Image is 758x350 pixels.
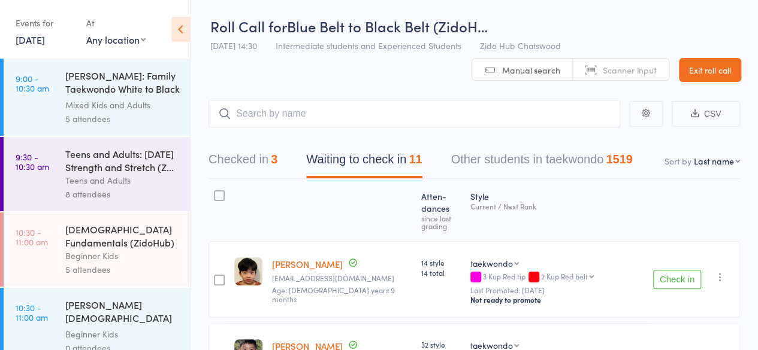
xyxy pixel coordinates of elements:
[502,64,560,76] span: Manual search
[210,39,257,51] span: [DATE] 14:30
[271,153,277,166] div: 3
[653,270,701,289] button: Check in
[480,39,561,51] span: Zido Hub Chatswood
[416,184,466,236] div: Atten­dances
[421,339,461,349] span: 32 style
[421,257,461,267] span: 14 style
[409,153,422,166] div: 11
[421,267,461,278] span: 14 total
[276,39,461,51] span: Intermediate students and Experienced Students
[679,58,741,82] a: Exit roll call
[65,112,180,126] div: 5 attendees
[603,64,657,76] span: Scanner input
[606,153,633,166] div: 1519
[65,174,180,187] div: Teens and Adults
[672,101,740,127] button: CSV
[470,272,644,282] div: 3 Kup Red tip
[65,298,180,327] div: [PERSON_NAME] [DEMOGRAPHIC_DATA] Fundamentals
[210,16,287,36] span: Roll Call for
[421,214,461,230] div: since last grading
[470,202,644,210] div: Current / Next Rank
[272,274,412,282] small: Punlau@gmail.com
[470,295,644,305] div: Not ready to promote
[451,147,633,178] button: Other students in taekwondo1519
[86,33,146,46] div: Any location
[4,137,190,211] a: 9:30 -10:30 amTeens and Adults: [DATE] Strength and Stretch (Z...Teens and Adults8 attendees
[65,263,180,276] div: 5 attendees
[65,327,180,341] div: Beginner Kids
[306,147,422,178] button: Waiting to check in11
[665,155,691,167] label: Sort by
[65,98,180,112] div: Mixed Kids and Adults
[65,187,180,201] div: 8 attendees
[16,33,45,46] a: [DATE]
[65,147,180,174] div: Teens and Adults: [DATE] Strength and Stretch (Z...
[272,285,395,303] span: Age: [DEMOGRAPHIC_DATA] years 9 months
[694,155,734,167] div: Last name
[4,212,190,287] a: 10:30 -11:00 am[DEMOGRAPHIC_DATA] Fundamentals (ZidoHub)Beginner Kids5 attendees
[209,100,620,127] input: Search by name
[65,249,180,263] div: Beginner Kids
[470,286,644,294] small: Last Promoted: [DATE]
[234,257,262,285] img: image1685759962.png
[65,69,180,98] div: [PERSON_NAME]: Family Taekwondo White to Black Belt
[287,16,488,36] span: Blue Belt to Black Belt (ZidoH…
[16,227,48,246] time: 10:30 - 11:00 am
[466,184,648,236] div: Style
[16,74,49,93] time: 9:00 - 10:30 am
[470,257,513,269] div: taekwondo
[16,13,74,33] div: Events for
[209,147,277,178] button: Checked in3
[65,223,180,249] div: [DEMOGRAPHIC_DATA] Fundamentals (ZidoHub)
[272,258,343,270] a: [PERSON_NAME]
[16,152,49,171] time: 9:30 - 10:30 am
[541,272,588,280] div: 2 Kup Red belt
[4,59,190,136] a: 9:00 -10:30 am[PERSON_NAME]: Family Taekwondo White to Black BeltMixed Kids and Adults5 attendees
[16,303,48,322] time: 10:30 - 11:00 am
[86,13,146,33] div: At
